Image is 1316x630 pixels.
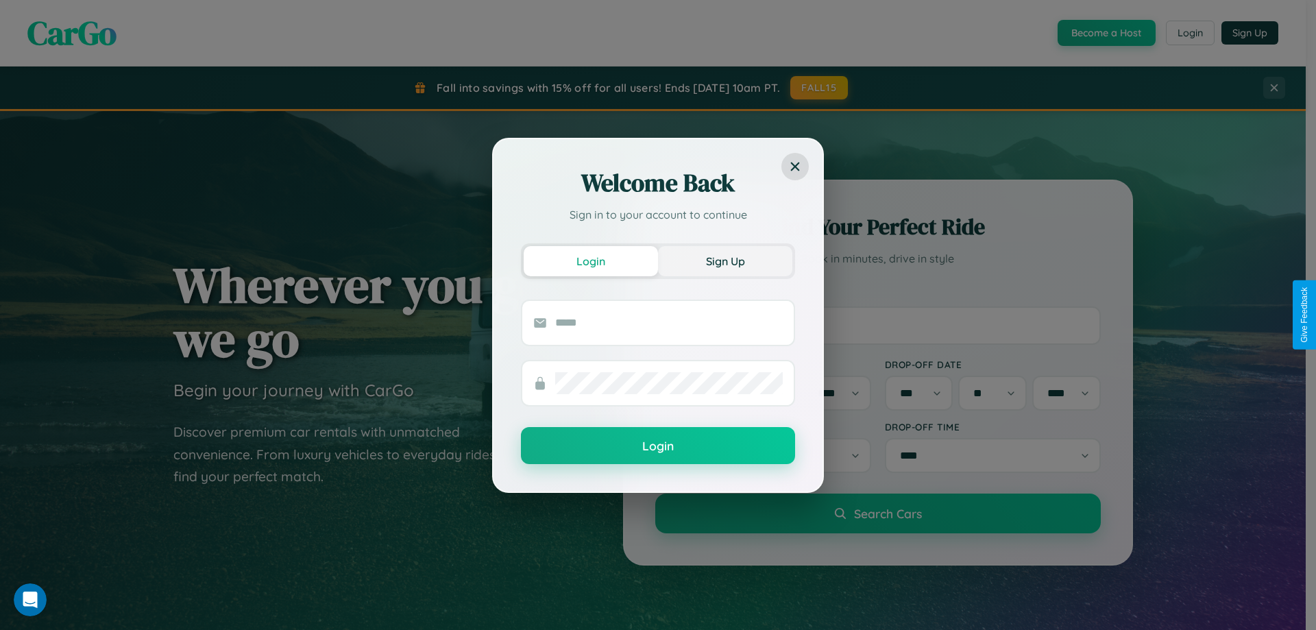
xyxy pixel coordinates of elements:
[14,583,47,616] iframe: Intercom live chat
[521,427,795,464] button: Login
[658,246,792,276] button: Sign Up
[1300,287,1309,343] div: Give Feedback
[521,167,795,199] h2: Welcome Back
[524,246,658,276] button: Login
[521,206,795,223] p: Sign in to your account to continue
